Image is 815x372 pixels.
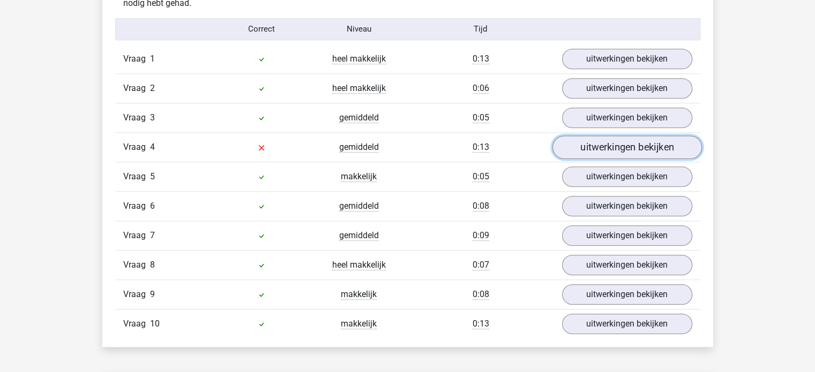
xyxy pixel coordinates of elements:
span: Vraag [123,52,150,65]
span: Vraag [123,200,150,212]
a: uitwerkingen bekijken [562,166,692,187]
span: Vraag [123,82,150,95]
span: 0:09 [473,230,489,241]
span: 0:13 [473,54,489,64]
a: uitwerkingen bekijken [562,225,692,246]
a: uitwerkingen bekijken [562,314,692,334]
span: 0:07 [473,260,489,270]
span: 0:13 [473,142,489,153]
a: uitwerkingen bekijken [562,78,692,98]
a: uitwerkingen bekijken [562,49,692,69]
span: 2 [150,83,155,93]
span: 0:06 [473,83,489,94]
span: gemiddeld [339,142,379,153]
span: gemiddeld [339,230,379,241]
span: 0:08 [473,201,489,211]
span: 6 [150,201,155,211]
div: Correct [213,23,310,35]
span: 0:05 [473,112,489,123]
span: 4 [150,142,155,152]
span: makkelijk [341,171,377,182]
span: 0:08 [473,289,489,300]
div: Niveau [310,23,408,35]
span: Vraag [123,141,150,154]
span: 9 [150,289,155,299]
span: 3 [150,112,155,123]
span: Vraag [123,288,150,301]
span: gemiddeld [339,201,379,211]
span: gemiddeld [339,112,379,123]
span: 7 [150,230,155,240]
span: Vraag [123,259,150,271]
span: 0:05 [473,171,489,182]
a: uitwerkingen bekijken [562,255,692,275]
a: uitwerkingen bekijken [562,108,692,128]
span: Vraag [123,170,150,183]
a: uitwerkingen bekijken [562,196,692,216]
span: 5 [150,171,155,181]
span: heel makkelijk [332,260,386,270]
span: 1 [150,54,155,64]
span: Vraag [123,317,150,330]
span: Vraag [123,229,150,242]
span: heel makkelijk [332,54,386,64]
a: uitwerkingen bekijken [552,135,701,159]
a: uitwerkingen bekijken [562,284,692,305]
div: Tijd [407,23,554,35]
span: 0:13 [473,318,489,329]
span: 8 [150,260,155,270]
span: 10 [150,318,160,329]
span: Vraag [123,111,150,124]
span: heel makkelijk [332,83,386,94]
span: makkelijk [341,289,377,300]
span: makkelijk [341,318,377,329]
